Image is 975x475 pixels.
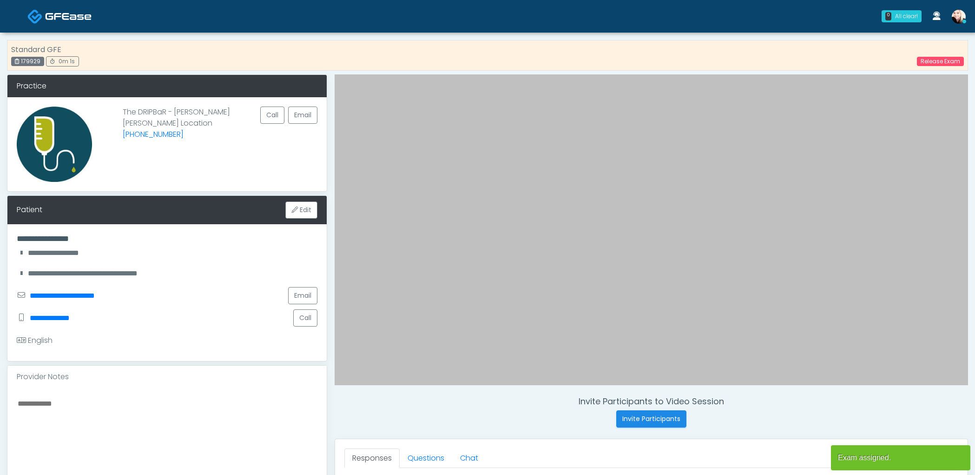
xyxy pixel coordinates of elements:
article: Exam assigned. [831,445,970,470]
button: Call [293,309,317,327]
img: Cynthia Petersen [952,10,966,24]
button: Edit [285,201,317,219]
div: Practice [7,75,327,97]
p: The DRIPBaR - [PERSON_NAME] [PERSON_NAME] Location [123,107,230,174]
a: 0 All clear! [876,7,927,26]
div: 0 [885,12,891,20]
a: Release Exam [917,57,964,66]
button: Call [260,107,284,124]
img: Docovia [45,12,92,21]
a: Email [288,107,317,124]
a: Questions [400,448,452,468]
div: 179929 [11,57,44,66]
strong: Standard GFE [11,44,61,55]
img: Provider image [17,107,92,182]
button: Invite Participants [616,410,686,428]
h4: Invite Participants to Video Session [335,396,968,407]
div: Provider Notes [7,366,327,388]
div: Patient [17,204,42,215]
a: Chat [452,448,486,468]
span: 0m 1s [59,57,75,65]
div: English [17,335,53,346]
a: [PHONE_NUMBER] [123,129,184,140]
a: Email [288,287,317,304]
img: Docovia [27,9,43,24]
a: Docovia [27,1,92,31]
a: Responses [344,448,400,468]
div: All clear! [895,12,918,20]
